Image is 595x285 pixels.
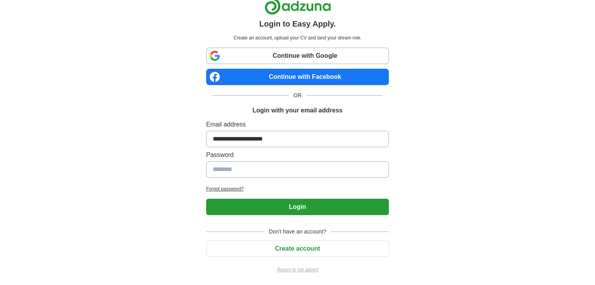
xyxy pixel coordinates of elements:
a: Return to job advert [206,266,389,273]
a: Forgot password? [206,185,389,192]
h1: Login with your email address [252,106,342,115]
label: Email address [206,120,389,129]
h1: Login to Easy Apply. [259,18,336,30]
button: Create account [206,240,389,257]
span: OR [289,91,306,100]
button: Login [206,199,389,215]
label: Password [206,150,389,160]
a: Create account [206,245,389,252]
span: Don't have an account? [264,228,331,236]
a: Continue with Google [206,48,389,64]
p: Create an account, upload your CV and land your dream role. [208,34,387,41]
a: Continue with Facebook [206,69,389,85]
